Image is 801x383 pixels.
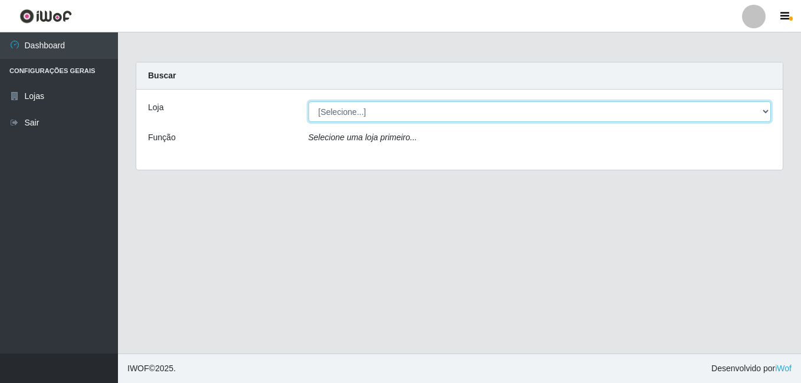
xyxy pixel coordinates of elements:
[148,131,176,144] label: Função
[775,364,792,373] a: iWof
[308,133,417,142] i: Selecione uma loja primeiro...
[148,101,163,114] label: Loja
[711,362,792,375] span: Desenvolvido por
[19,9,72,24] img: CoreUI Logo
[127,362,176,375] span: © 2025 .
[148,71,176,80] strong: Buscar
[127,364,149,373] span: IWOF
